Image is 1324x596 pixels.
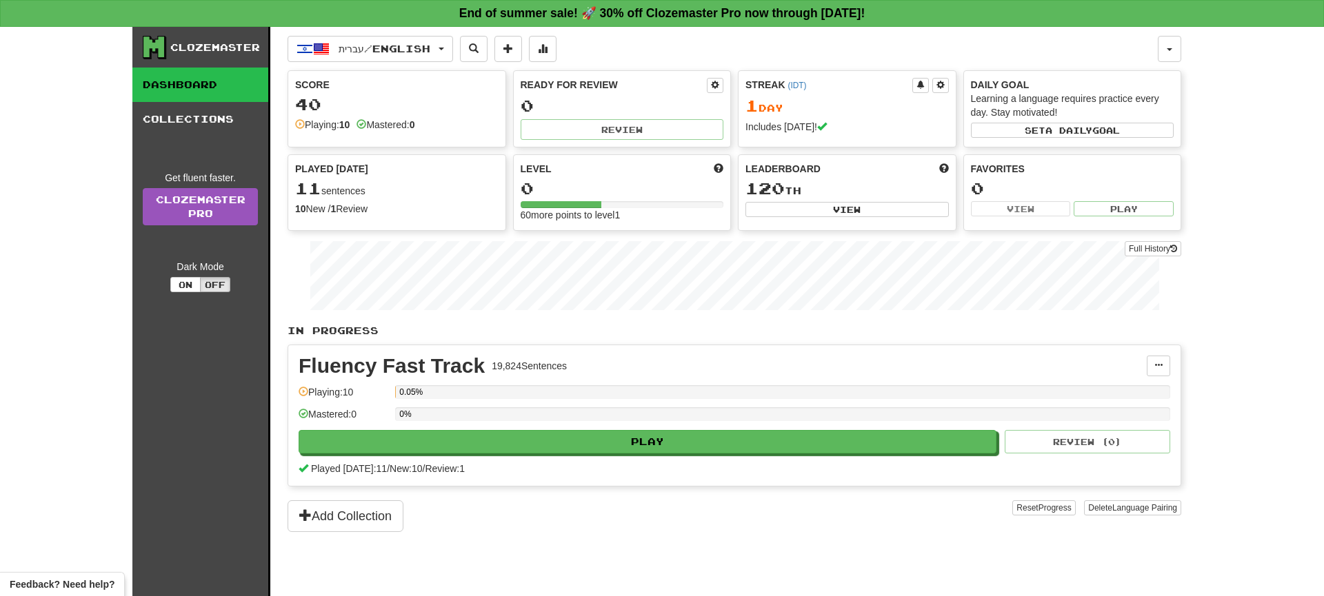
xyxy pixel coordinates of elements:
[788,81,806,90] a: (IDT)
[299,356,485,376] div: Fluency Fast Track
[339,119,350,130] strong: 10
[299,407,388,430] div: Mastered: 0
[10,577,114,591] span: Open feedback widget
[521,78,708,92] div: Ready for Review
[492,359,567,373] div: 19,824 Sentences
[745,162,821,176] span: Leaderboard
[971,180,1174,197] div: 0
[423,463,425,474] span: /
[459,6,865,20] strong: End of summer sale! 🚀 30% off Clozemaster Pro now through [DATE]!
[295,78,499,92] div: Score
[521,208,724,222] div: 60 more points to level 1
[521,97,724,114] div: 0
[295,96,499,113] div: 40
[939,162,949,176] span: This week in points, UTC
[1112,503,1177,513] span: Language Pairing
[387,463,390,474] span: /
[170,277,201,292] button: On
[521,162,552,176] span: Level
[745,96,759,115] span: 1
[339,43,430,54] span: עברית / English
[745,97,949,115] div: Day
[295,203,306,214] strong: 10
[295,162,368,176] span: Played [DATE]
[521,180,724,197] div: 0
[714,162,723,176] span: Score more points to level up
[1084,500,1181,515] button: DeleteLanguage Pairing
[745,178,785,198] span: 120
[170,41,260,54] div: Clozemaster
[390,463,422,474] span: New: 10
[288,324,1181,338] p: In Progress
[330,203,336,214] strong: 1
[745,180,949,198] div: th
[971,123,1174,138] button: Seta dailygoal
[132,68,268,102] a: Dashboard
[971,92,1174,119] div: Learning a language requires practice every day. Stay motivated!
[295,118,350,132] div: Playing:
[143,171,258,185] div: Get fluent faster.
[295,178,321,198] span: 11
[971,78,1174,92] div: Daily Goal
[521,119,724,140] button: Review
[143,188,258,225] a: ClozemasterPro
[143,260,258,274] div: Dark Mode
[745,78,912,92] div: Streak
[1074,201,1174,216] button: Play
[311,463,387,474] span: Played [DATE]: 11
[299,430,996,453] button: Play
[971,162,1174,176] div: Favorites
[494,36,522,62] button: Add sentence to collection
[460,36,488,62] button: Search sentences
[1005,430,1170,453] button: Review (0)
[1125,241,1181,256] button: Full History
[425,463,465,474] span: Review: 1
[200,277,230,292] button: Off
[971,201,1071,216] button: View
[295,202,499,216] div: New / Review
[288,500,403,532] button: Add Collection
[1012,500,1075,515] button: ResetProgress
[745,120,949,134] div: Includes [DATE]!
[295,180,499,198] div: sentences
[410,119,415,130] strong: 0
[357,118,414,132] div: Mastered:
[745,202,949,217] button: View
[529,36,556,62] button: More stats
[132,102,268,136] a: Collections
[1045,125,1092,135] span: a daily
[299,385,388,408] div: Playing: 10
[288,36,453,62] button: עברית/English
[1039,503,1072,513] span: Progress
